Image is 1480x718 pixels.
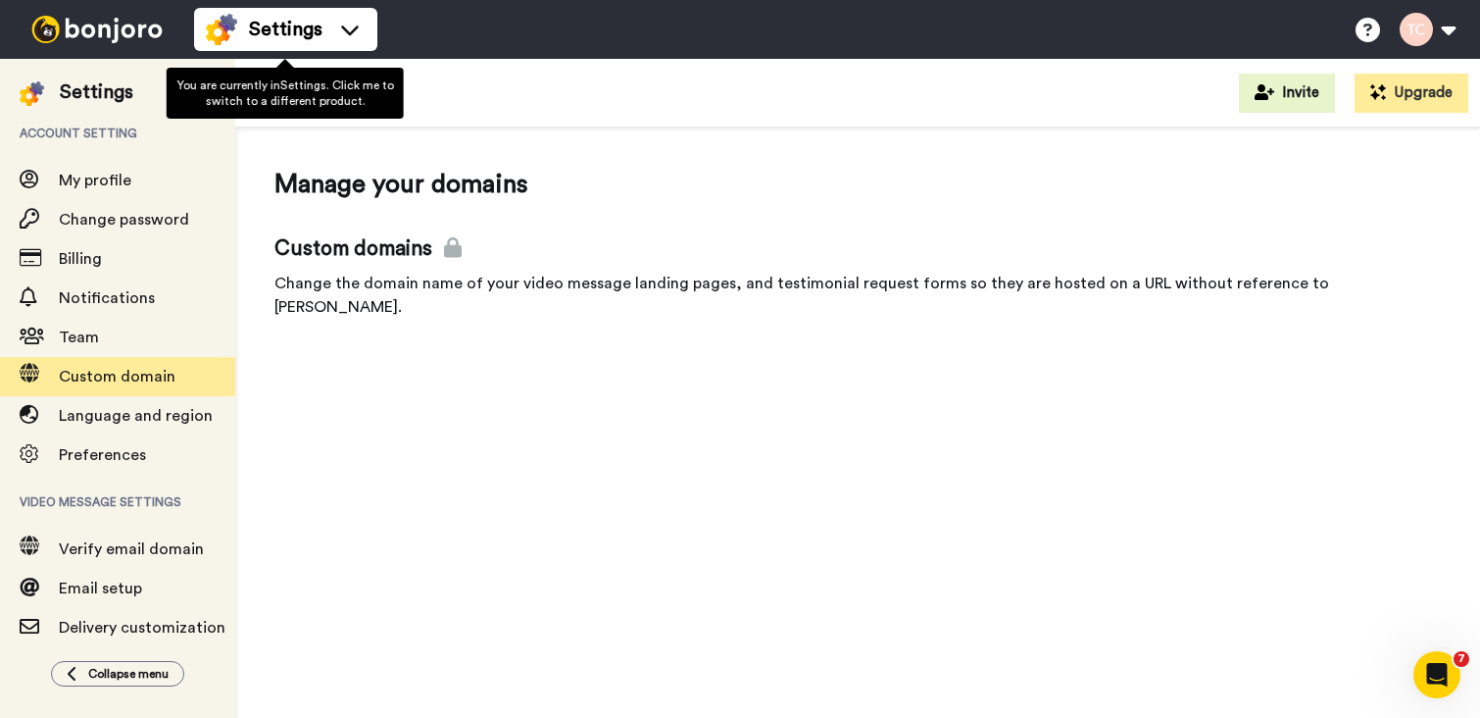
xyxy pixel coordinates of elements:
span: Custom domain [59,369,175,385]
span: Team [59,330,99,345]
span: Manage your domains [274,167,1441,203]
span: Preferences [59,447,146,463]
button: Invite [1239,74,1335,113]
span: Email setup [59,581,142,596]
img: settings-colored.svg [206,14,237,45]
span: Notifications [59,290,155,306]
span: 7 [1454,651,1469,667]
div: Change the domain name of your video message landing pages, and testimonial request forms so they... [274,272,1441,319]
span: Billing [59,251,102,267]
span: Verify email domain [59,541,204,557]
span: Settings [249,16,322,43]
img: settings-colored.svg [20,81,44,106]
span: Change password [59,212,189,228]
iframe: Intercom live chat [1413,651,1460,698]
button: Upgrade [1355,74,1468,113]
span: You are currently in Settings . Click me to switch to a different product. [176,79,393,107]
span: Custom domains [274,234,1441,264]
span: Collapse menu [88,666,169,682]
span: My profile [59,173,131,188]
button: Collapse menu [51,661,184,687]
img: bj-logo-header-white.svg [24,16,171,43]
div: Settings [60,78,133,106]
span: Language and region [59,408,213,424]
span: Delivery customization [59,620,225,636]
